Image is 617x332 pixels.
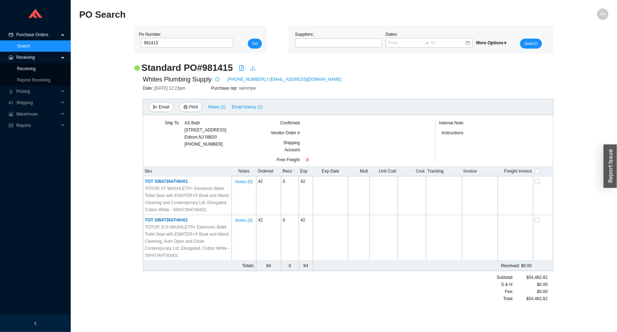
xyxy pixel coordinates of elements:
[348,166,369,176] th: Mult
[513,274,548,281] div: $54,482.82
[462,166,498,176] th: Invoice
[232,103,263,111] span: Email history (1)
[431,39,465,46] input: To
[189,103,198,111] span: Print
[277,157,300,162] span: Free Freight
[305,158,310,162] span: close
[143,74,212,85] span: Whites Plumbing Supply
[537,288,548,295] span: $0.00
[256,176,281,215] td: 42
[211,86,239,91] span: Purchase rep:
[476,40,508,45] span: More Options
[16,120,59,131] span: Reports
[145,224,230,259] span: TOTO® S7A WASHLET®+ Electronic Bidet Toilet Seat with EWATER+® Bowl and Wand Cleaning, Auto Open ...
[389,39,423,46] input: From
[235,217,252,224] span: Notes ( 0 )
[513,295,548,302] div: $54,482.82
[384,31,475,49] div: Dates:
[293,31,384,49] div: Suppliers:
[165,120,179,125] span: Ship To
[424,40,429,45] span: to
[145,218,188,223] span: TOT SW4736AT40#01
[281,176,299,215] td: 0
[153,105,157,110] span: send
[208,103,226,108] button: Notes (1)
[281,261,299,271] td: 0
[424,40,429,45] span: swap-right
[520,39,542,49] button: Search
[33,321,37,326] span: left
[212,74,222,84] button: info-circle
[498,166,534,176] th: Freight Invoice
[501,263,520,268] span: Received:
[235,178,252,185] span: Notes ( 0 )
[299,166,313,176] th: Exp
[504,295,514,302] span: Total:
[299,215,313,261] td: 42
[504,41,508,45] span: caret-right
[17,78,51,83] a: Reprint Receiving
[269,76,341,83] a: [EMAIL_ADDRESS][DOMAIN_NAME]
[232,166,256,176] th: Notes
[250,65,256,71] span: download
[439,120,464,125] span: Internal Note
[16,86,59,97] span: Picking
[600,9,606,20] span: AN
[497,274,513,281] span: Subtotal:
[139,31,231,49] div: Po Number:
[299,176,313,215] td: 42
[16,97,59,108] span: Shipping
[184,105,188,110] span: printer
[143,86,155,91] span: Date:
[283,140,300,152] span: Shipping Account
[239,86,256,91] span: sammyw
[149,102,174,112] button: sendEmail
[501,281,514,288] span: S & H:
[155,86,186,91] span: [DATE] 12:23pm
[398,166,426,176] th: Cost
[369,166,398,176] th: Unit Cost
[524,40,538,47] span: Search
[348,261,533,271] td: $0.00
[239,65,244,71] span: file-pdf
[248,39,262,49] button: Go
[227,76,266,83] a: [PHONE_NUMBER]
[141,62,233,74] h2: Standard PO # 981415
[145,185,230,213] span: TOTO® S7 WASHLET®+ Electronic Bidet Toilet Seat with EWATER+® Bowl and Wand Cleaning and Contempo...
[239,65,244,72] a: file-pdf
[185,119,227,148] div: [PHONE_NUMBER]
[8,123,13,128] span: fund
[16,108,59,120] span: Warehouse
[145,179,188,184] span: TOT SW4726AT40#01
[513,281,548,288] div: $0.00
[267,76,268,83] span: /
[232,102,263,112] button: Email history (1)
[442,130,463,135] span: Instructions
[242,263,255,268] span: Totals:
[281,166,299,176] th: Recv
[145,168,230,175] div: Sku
[179,102,202,112] button: printerPrint
[271,130,300,135] span: Vendor Order #
[256,166,281,176] th: Ordered
[250,65,256,72] a: download
[185,119,227,141] div: AS Bath [STREET_ADDRESS] Edison , NJ 08820
[17,66,36,71] a: Receiving
[16,52,59,63] span: Receiving
[17,44,30,49] a: Search
[159,103,169,111] span: Email
[426,166,462,176] th: Tracking
[8,33,13,37] span: credit-card
[252,40,258,47] span: Go
[505,288,513,295] span: Fee :
[256,261,281,271] td: 84
[299,261,313,271] td: 84
[280,120,300,125] span: Confirmed
[313,166,348,176] th: Exp Date
[235,216,253,221] button: Notes (0)
[79,9,476,21] h2: PO Search
[208,103,226,111] span: Notes ( 1 )
[16,29,59,40] span: Purchase Orders
[214,77,221,81] span: info-circle
[281,215,299,261] td: 0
